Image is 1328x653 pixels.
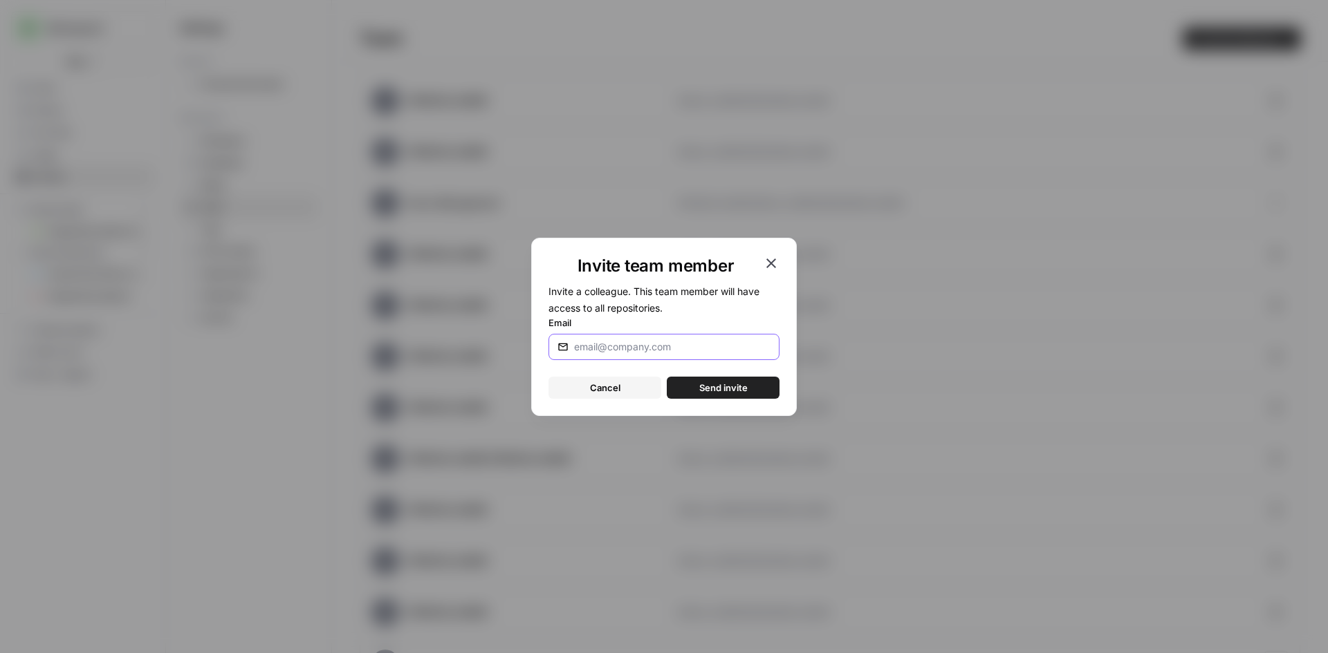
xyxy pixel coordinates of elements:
[667,377,780,399] button: Send invite
[699,381,748,395] span: Send invite
[548,377,661,399] button: Cancel
[590,381,620,395] span: Cancel
[548,285,759,314] span: Invite a colleague. This team member will have access to all repositories.
[548,255,763,277] h1: Invite team member
[574,340,771,354] input: email@company.com
[548,316,780,330] label: Email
